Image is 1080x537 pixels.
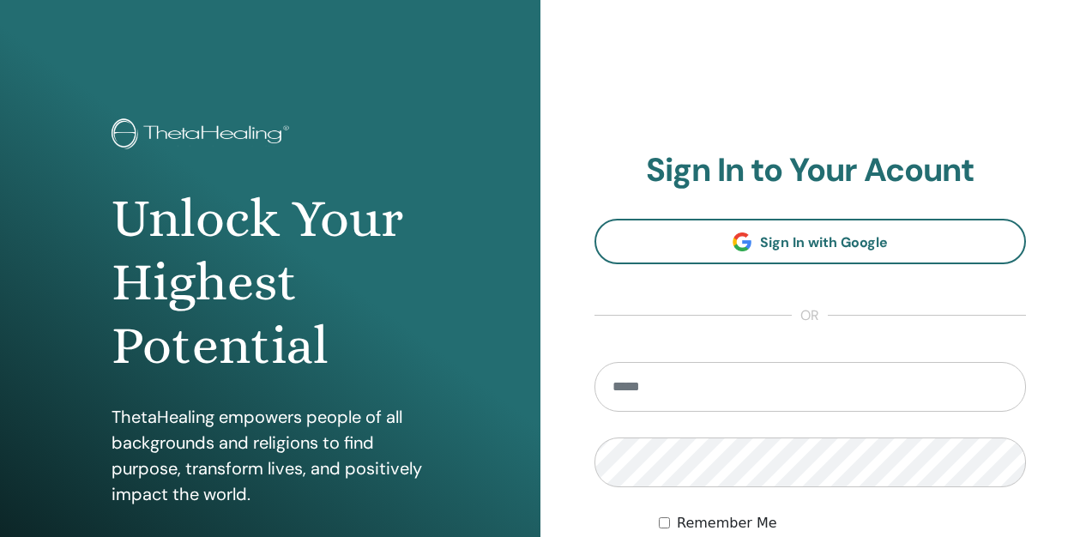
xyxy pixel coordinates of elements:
span: Sign In with Google [760,233,888,251]
p: ThetaHealing empowers people of all backgrounds and religions to find purpose, transform lives, a... [112,404,429,507]
label: Remember Me [677,513,777,534]
a: Sign In with Google [594,219,1027,264]
div: Keep me authenticated indefinitely or until I manually logout [659,513,1026,534]
h2: Sign In to Your Acount [594,151,1027,190]
span: or [792,305,828,326]
h1: Unlock Your Highest Potential [112,187,429,378]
